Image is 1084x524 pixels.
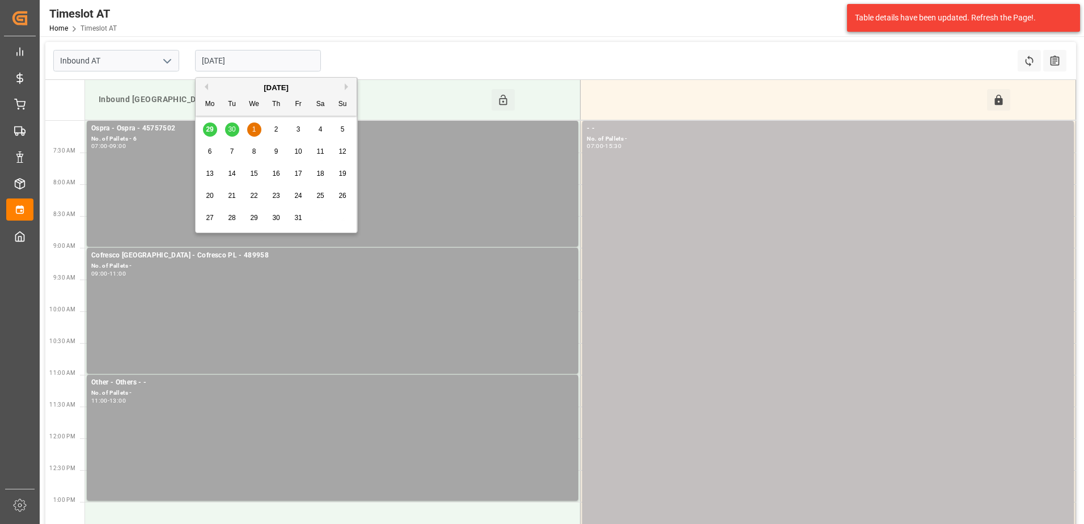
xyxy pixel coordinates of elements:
[294,214,302,222] span: 31
[291,189,306,203] div: Choose Friday, October 24th, 2025
[199,119,354,229] div: month 2025-10
[196,82,357,94] div: [DATE]
[319,125,323,133] span: 4
[91,271,108,276] div: 09:00
[603,143,605,149] div: -
[53,497,75,503] span: 1:00 PM
[269,167,283,181] div: Choose Thursday, October 16th, 2025
[250,192,257,200] span: 22
[247,211,261,225] div: Choose Wednesday, October 29th, 2025
[291,145,306,159] div: Choose Friday, October 10th, 2025
[338,170,346,178] span: 19
[49,465,75,471] span: 12:30 PM
[206,214,213,222] span: 27
[252,147,256,155] span: 8
[91,250,574,261] div: Cofresco [GEOGRAPHIC_DATA] - Cofresco PL - 489958
[587,134,1069,144] div: No. of Pallets -
[272,170,280,178] span: 16
[269,122,283,137] div: Choose Thursday, October 2nd, 2025
[53,274,75,281] span: 9:30 AM
[247,98,261,112] div: We
[91,377,574,388] div: Other - Others - -
[203,98,217,112] div: Mo
[108,398,109,403] div: -
[316,170,324,178] span: 18
[108,143,109,149] div: -
[587,143,603,149] div: 07:00
[605,143,621,149] div: 15:30
[53,50,179,71] input: Type to search/select
[49,402,75,408] span: 11:30 AM
[228,192,235,200] span: 21
[336,122,350,137] div: Choose Sunday, October 5th, 2025
[297,125,300,133] span: 3
[272,192,280,200] span: 23
[336,167,350,181] div: Choose Sunday, October 19th, 2025
[158,52,175,70] button: open menu
[208,147,212,155] span: 6
[91,261,574,271] div: No. of Pallets -
[225,189,239,203] div: Choose Tuesday, October 21st, 2025
[203,145,217,159] div: Choose Monday, October 6th, 2025
[338,192,346,200] span: 26
[49,306,75,312] span: 10:00 AM
[314,98,328,112] div: Sa
[206,170,213,178] span: 13
[252,125,256,133] span: 1
[108,271,109,276] div: -
[291,211,306,225] div: Choose Friday, October 31st, 2025
[316,192,324,200] span: 25
[250,214,257,222] span: 29
[49,24,68,32] a: Home
[247,167,261,181] div: Choose Wednesday, October 15th, 2025
[53,179,75,185] span: 8:00 AM
[230,147,234,155] span: 7
[269,211,283,225] div: Choose Thursday, October 30th, 2025
[291,167,306,181] div: Choose Friday, October 17th, 2025
[341,125,345,133] span: 5
[314,189,328,203] div: Choose Saturday, October 25th, 2025
[316,147,324,155] span: 11
[336,98,350,112] div: Su
[247,189,261,203] div: Choose Wednesday, October 22nd, 2025
[53,211,75,217] span: 8:30 AM
[269,145,283,159] div: Choose Thursday, October 9th, 2025
[247,145,261,159] div: Choose Wednesday, October 8th, 2025
[269,189,283,203] div: Choose Thursday, October 23rd, 2025
[206,192,213,200] span: 20
[274,147,278,155] span: 9
[247,122,261,137] div: Choose Wednesday, October 1st, 2025
[225,98,239,112] div: Tu
[294,147,302,155] span: 10
[203,211,217,225] div: Choose Monday, October 27th, 2025
[336,189,350,203] div: Choose Sunday, October 26th, 2025
[91,398,108,403] div: 11:00
[338,147,346,155] span: 12
[49,433,75,440] span: 12:00 PM
[294,170,302,178] span: 17
[225,211,239,225] div: Choose Tuesday, October 28th, 2025
[109,271,126,276] div: 11:00
[53,147,75,154] span: 7:30 AM
[225,167,239,181] div: Choose Tuesday, October 14th, 2025
[294,192,302,200] span: 24
[49,338,75,344] span: 10:30 AM
[49,370,75,376] span: 11:00 AM
[53,243,75,249] span: 9:00 AM
[269,98,283,112] div: Th
[587,123,1069,134] div: - -
[314,145,328,159] div: Choose Saturday, October 11th, 2025
[203,167,217,181] div: Choose Monday, October 13th, 2025
[345,83,352,90] button: Next Month
[109,143,126,149] div: 09:00
[291,122,306,137] div: Choose Friday, October 3rd, 2025
[314,122,328,137] div: Choose Saturday, October 4th, 2025
[250,170,257,178] span: 15
[94,89,492,111] div: Inbound [GEOGRAPHIC_DATA]
[195,50,321,71] input: DD-MM-YYYY
[228,170,235,178] span: 14
[91,134,574,144] div: No. of Pallets - 6
[91,388,574,398] div: No. of Pallets -
[203,189,217,203] div: Choose Monday, October 20th, 2025
[272,214,280,222] span: 30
